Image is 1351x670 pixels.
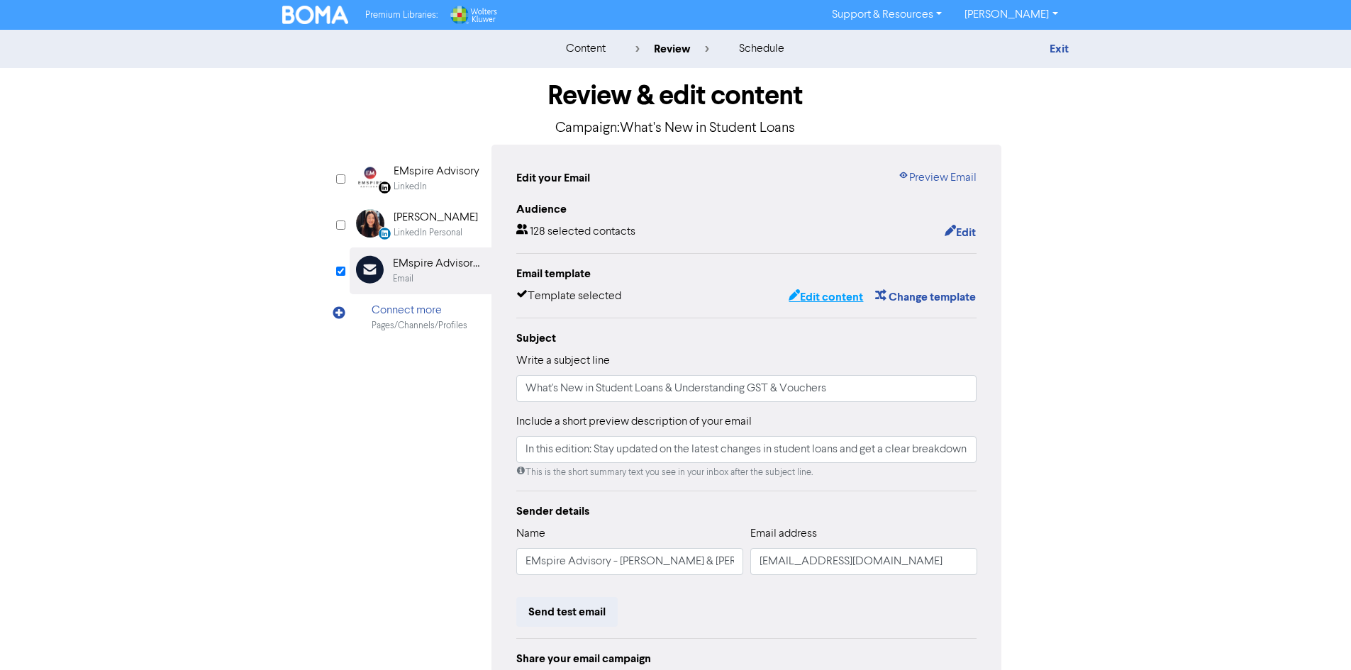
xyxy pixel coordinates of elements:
div: Audience [516,201,977,218]
div: schedule [739,40,784,57]
p: Campaign: What's New in Student Loans [350,118,1002,139]
div: Linkedin EMspire AdvisoryLinkedIn [350,155,491,201]
div: Connect more [372,302,467,319]
div: [PERSON_NAME] [394,209,478,226]
label: Name [516,525,545,542]
img: LinkedinPersonal [356,209,384,238]
h1: Review & edit content [350,79,1002,112]
div: EMspire Advisory - [PERSON_NAME] & [PERSON_NAME] [393,255,484,272]
button: Send test email [516,597,618,627]
img: Linkedin [356,163,384,191]
a: Support & Resources [821,4,953,26]
a: [PERSON_NAME] [953,4,1069,26]
div: LinkedinPersonal [PERSON_NAME]LinkedIn Personal [350,201,491,247]
div: content [566,40,606,57]
label: Include a short preview description of your email [516,413,752,430]
label: Write a subject line [516,352,610,369]
div: EMspire Advisory [394,163,479,180]
span: Premium Libraries: [365,11,438,20]
button: Edit content [788,288,864,306]
button: Edit [944,223,977,242]
div: Subject [516,330,977,347]
div: EMspire Advisory - [PERSON_NAME] & [PERSON_NAME]Email [350,247,491,294]
iframe: Chat Widget [1280,602,1351,670]
button: Change template [874,288,977,306]
div: 128 selected contacts [516,223,635,242]
img: Wolters Kluwer [449,6,497,24]
div: LinkedIn Personal [394,226,462,240]
img: BOMA Logo [282,6,349,24]
div: Sender details [516,503,977,520]
div: This is the short summary text you see in your inbox after the subject line. [516,466,977,479]
a: Preview Email [898,169,977,186]
label: Email address [750,525,817,542]
div: Share your email campaign [516,650,977,667]
div: Email template [516,265,977,282]
div: Edit your Email [516,169,590,186]
a: Exit [1050,42,1069,56]
div: Template selected [516,288,621,306]
div: Pages/Channels/Profiles [372,319,467,333]
div: Email [393,272,413,286]
div: LinkedIn [394,180,427,194]
div: Connect morePages/Channels/Profiles [350,294,491,340]
div: review [635,40,709,57]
